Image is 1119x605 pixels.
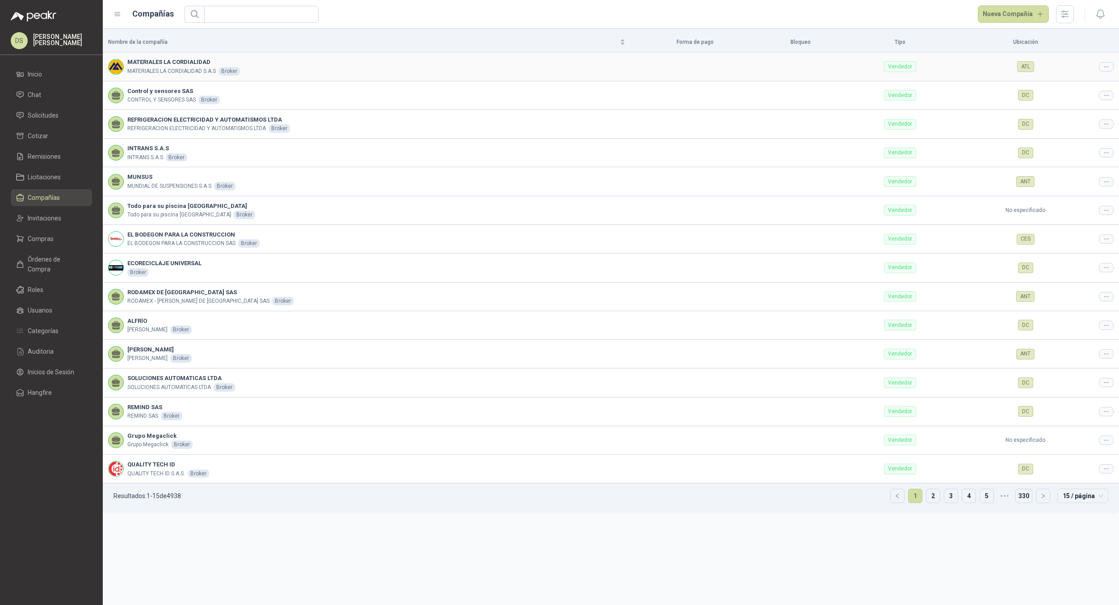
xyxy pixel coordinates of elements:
[962,489,976,503] a: 4
[11,32,28,49] div: DS
[127,470,185,478] p: QUALITY TECH ID S.A.S.
[1036,489,1050,503] li: Página siguiente
[127,67,216,76] p: MATERIALES LA CORDIALIDAD S.A.S
[11,251,92,278] a: Órdenes de Compra
[127,211,231,219] p: Todo para su piscina [GEOGRAPHIC_DATA]
[28,69,42,79] span: Inicio
[884,291,916,302] div: Vendedor
[884,349,916,360] div: Vendedor
[11,11,56,21] img: Logo peakr
[33,34,92,46] p: [PERSON_NAME] [PERSON_NAME]
[127,153,163,162] p: INTRANS S.A.S
[132,8,174,20] h1: Compañías
[978,5,1049,23] button: Nueva Compañía
[1018,119,1033,130] div: DC
[127,173,236,182] b: MUNSUS
[28,90,41,100] span: Chat
[926,489,940,503] a: 2
[127,144,187,153] b: INTRANS S.A.S
[944,489,958,503] a: 3
[109,59,123,74] img: Company Logo
[108,38,618,47] span: Nombre de la compañía
[1018,377,1033,388] div: DC
[170,354,192,363] div: Broker
[1018,320,1033,330] div: DC
[28,254,84,274] span: Órdenes de Compra
[28,347,54,356] span: Auditoria
[884,377,916,388] div: Vendedor
[890,489,904,503] li: Página anterior
[1015,489,1032,503] li: 330
[127,115,290,124] b: REFRIGERACION ELECTRICIDAD Y AUTOMATISMOS LTDA
[28,193,60,203] span: Compañías
[28,110,59,120] span: Solicitudes
[11,127,92,144] a: Cotizar
[11,322,92,339] a: Categorías
[127,96,196,104] p: CONTROL Y SENSORES SAS
[127,259,202,268] b: ECORECICLAJE UNIVERSAL
[884,435,916,445] div: Vendedor
[884,234,916,245] div: Vendedor
[997,489,1012,503] li: 5 páginas siguientes
[127,432,193,440] b: Grupo Megaclick
[980,489,993,503] a: 5
[127,288,294,297] b: RODAMEX DE [GEOGRAPHIC_DATA] SAS
[11,384,92,401] a: Hangfire
[884,406,916,417] div: Vendedor
[926,489,940,503] li: 2
[166,153,187,162] div: Broker
[1016,291,1035,302] div: ANT
[127,87,220,96] b: Control y sensores SAS
[11,169,92,186] a: Licitaciones
[127,354,168,363] p: [PERSON_NAME]
[11,230,92,247] a: Compras
[127,412,158,420] p: REMIND SAS
[114,493,181,499] p: Resultados: 1 - 15 de 4938
[127,317,192,326] b: ALFRÍO
[170,326,192,334] div: Broker
[28,305,52,315] span: Usuarios
[272,297,294,305] div: Broker
[884,464,916,474] div: Vendedor
[109,260,123,275] img: Company Logo
[1018,90,1033,101] div: DC
[11,189,92,206] a: Compañías
[11,66,92,83] a: Inicio
[997,489,1012,503] span: •••
[28,234,54,244] span: Compras
[909,489,922,503] a: 1
[219,67,240,76] div: Broker
[1018,148,1033,158] div: DC
[884,176,916,187] div: Vendedor
[171,440,193,449] div: Broker
[11,86,92,103] a: Chat
[11,343,92,360] a: Auditoria
[127,440,168,449] p: Grupo Megaclick
[28,152,61,161] span: Remisiones
[11,148,92,165] a: Remisiones
[127,460,209,469] b: QUALITY TECH ID
[28,172,61,182] span: Licitaciones
[891,489,904,503] button: left
[884,61,916,72] div: Vendedor
[1018,262,1033,273] div: DC
[884,119,916,130] div: Vendedor
[127,403,182,412] b: REMIND SAS
[11,364,92,381] a: Inicios de Sesión
[1018,464,1033,474] div: DC
[1016,176,1035,187] div: ANT
[127,374,235,383] b: SOLUCIONES AUTOMATICAS LTDA
[127,202,255,211] b: Todo para su piscina [GEOGRAPHIC_DATA]
[214,182,236,190] div: Broker
[1017,61,1034,72] div: ATL
[161,412,182,420] div: Broker
[884,90,916,101] div: Vendedor
[980,489,994,503] li: 5
[127,230,260,239] b: EL BODEGON PARA LA CONSTRUCCION
[11,210,92,227] a: Invitaciones
[884,262,916,273] div: Vendedor
[28,388,52,398] span: Hangfire
[884,148,916,158] div: Vendedor
[28,131,48,141] span: Cotizar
